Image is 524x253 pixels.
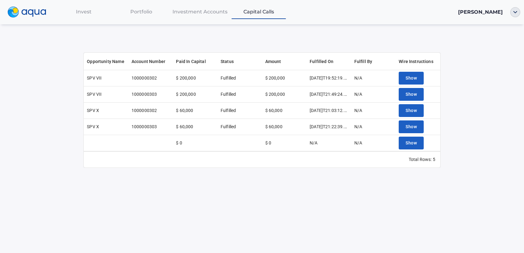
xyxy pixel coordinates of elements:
[221,107,236,114] div: Fulfilled
[307,53,351,70] div: Fulfilled On
[173,53,217,70] div: Paid In Capital
[170,5,230,18] a: Investment Accounts
[87,107,99,114] div: SPV X
[221,91,236,97] div: Fulfilled
[310,140,317,146] div: N/A
[221,75,236,81] div: Fulfilled
[406,107,417,114] span: Show
[354,140,362,146] div: N/A
[112,5,170,18] a: Portfolio
[406,74,417,82] span: Show
[399,120,424,133] button: Show
[221,53,234,70] div: Status
[310,53,333,70] div: Fulfilled On
[351,53,396,70] div: Fulfill By
[399,104,424,117] button: Show
[354,124,362,130] div: N/A
[265,91,285,97] div: $ 200,000
[230,5,287,18] a: Capital Calls
[354,53,372,70] div: Fulfill By
[310,124,348,130] div: 2024-11-07T21:22:39.857661Z
[354,107,362,114] div: N/A
[354,91,362,97] div: N/A
[76,9,92,15] span: Invest
[458,9,503,15] span: [PERSON_NAME]
[128,53,173,70] div: Account Number
[399,88,424,101] button: Show
[221,124,236,130] div: Fulfilled
[176,75,196,81] div: $ 200,000
[409,156,435,163] div: Total Rows: 5
[396,53,440,70] div: Wire Instructions
[87,53,124,70] div: Opportunity Name
[354,75,362,81] div: N/A
[4,5,55,19] a: logo
[310,107,348,114] div: 2024-11-07T21:03:12.305464Z
[132,91,157,97] div: 1000000303
[510,7,520,17] img: ellipse
[399,137,424,149] button: Show
[55,5,112,18] a: Invest
[132,107,157,114] div: 1000000302
[130,9,152,15] span: Portfolio
[399,72,424,85] button: Show
[265,124,282,130] div: $ 60,000
[265,75,285,81] div: $ 200,000
[132,53,165,70] div: Account Number
[176,107,193,114] div: $ 60,000
[262,53,307,70] div: Amount
[132,124,157,130] div: 1000000303
[217,53,262,70] div: Status
[265,53,281,70] div: Amount
[265,107,282,114] div: $ 60,000
[243,9,274,15] span: Capital Calls
[172,9,227,15] span: Investment Accounts
[310,75,348,81] div: 2024-01-18T19:52:19.031963Z
[132,75,157,81] div: 1000000302
[84,53,128,70] div: Opportunity Name
[399,53,433,70] div: Wire Instructions
[87,124,99,130] div: SPV X
[7,7,46,18] img: logo
[176,53,206,70] div: Paid In Capital
[176,124,193,130] div: $ 60,000
[406,123,417,131] span: Show
[176,91,196,97] div: $ 200,000
[406,139,417,147] span: Show
[87,75,102,81] div: SPV VII
[176,140,182,146] div: $ 0
[265,140,271,146] div: $ 0
[406,90,417,98] span: Show
[310,91,348,97] div: 2024-01-18T21:49:24.962264Z
[87,91,102,97] div: SPV VII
